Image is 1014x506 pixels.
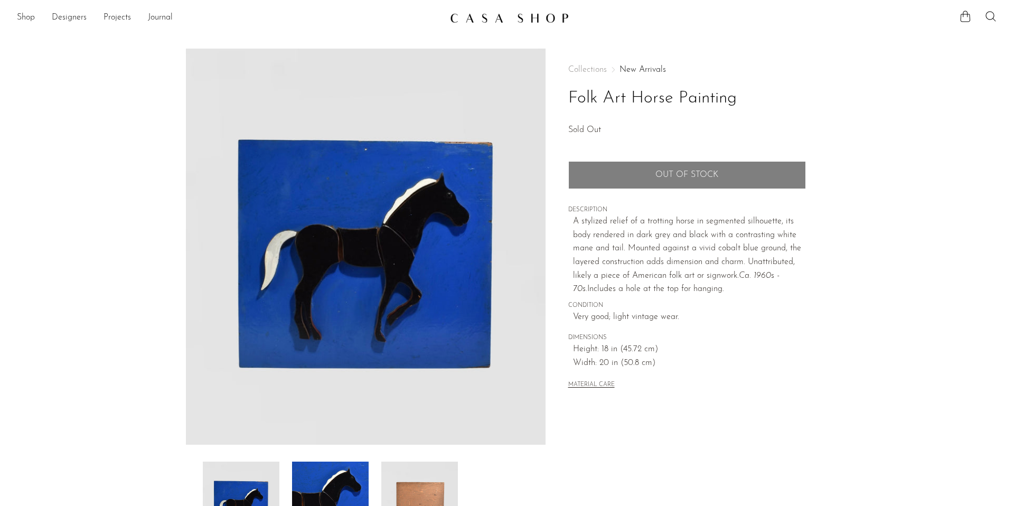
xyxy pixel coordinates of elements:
[148,11,173,25] a: Journal
[568,65,607,74] span: Collections
[573,215,806,296] p: A stylized relief of a trotting horse in segmented silhouette, its body rendered in dark grey and...
[568,205,806,215] span: DESCRIPTION
[568,65,806,74] nav: Breadcrumbs
[17,9,442,27] nav: Desktop navigation
[568,301,806,311] span: CONDITION
[17,11,35,25] a: Shop
[573,357,806,370] span: Width: 20 in (50.8 cm)
[568,85,806,112] h1: Folk Art Horse Painting
[568,126,601,134] span: Sold Out
[655,170,718,180] span: Out of stock
[104,11,131,25] a: Projects
[619,65,666,74] a: New Arrivals
[573,343,806,357] span: Height: 18 in (45.72 cm)
[568,381,615,389] button: MATERIAL CARE
[568,333,806,343] span: DIMENSIONS
[186,49,546,445] img: Folk Art Horse Painting
[17,9,442,27] ul: NEW HEADER MENU
[568,161,806,189] button: Add to cart
[52,11,87,25] a: Designers
[573,311,806,324] span: Very good; light vintage wear.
